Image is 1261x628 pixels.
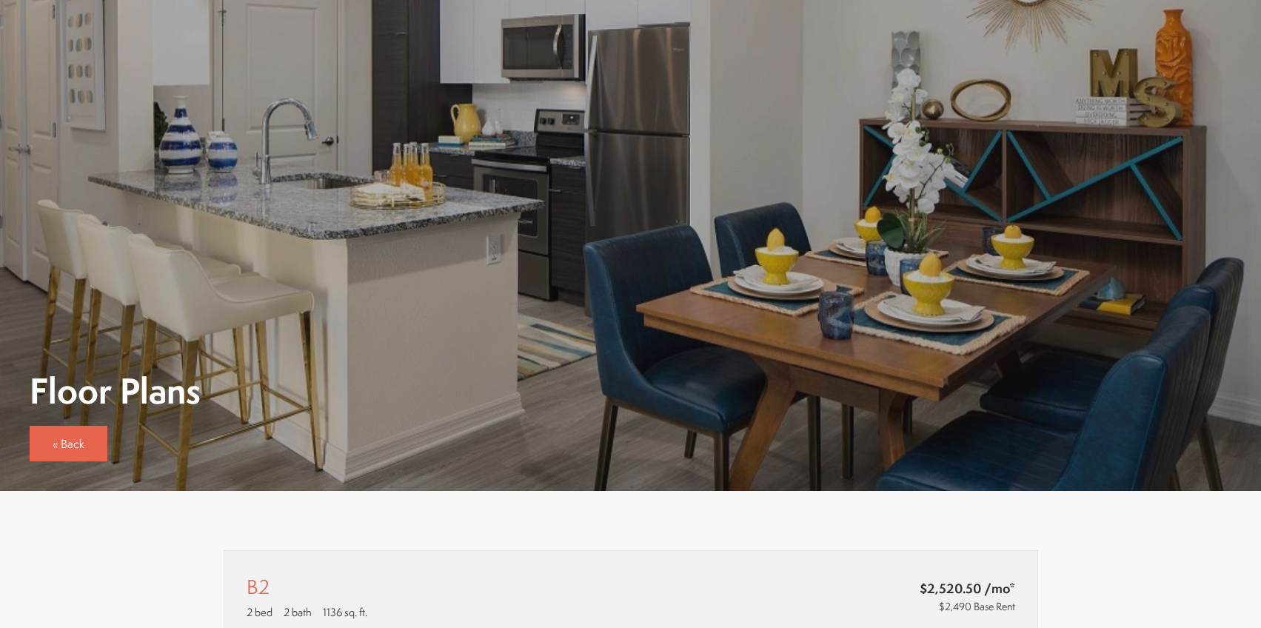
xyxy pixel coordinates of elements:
[939,599,1015,614] span: $2,490 Base Rent
[247,573,270,601] h1: B2
[30,426,107,461] a: « Back
[284,604,312,620] span: 2 bath
[53,435,84,452] span: « Back
[832,579,1015,598] span: $2,520.50 /mo*
[247,604,272,620] span: 2 bed
[323,604,367,620] span: 1136 sq. ft.
[30,374,201,407] p: Floor Plans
